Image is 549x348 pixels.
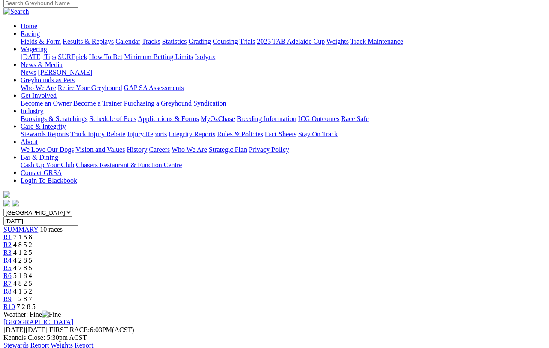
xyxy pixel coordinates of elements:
[21,38,546,45] div: Racing
[249,146,289,153] a: Privacy Policy
[21,115,87,122] a: Bookings & Scratchings
[189,38,211,45] a: Grading
[21,76,75,84] a: Greyhounds as Pets
[341,115,368,122] a: Race Safe
[21,154,58,161] a: Bar & Dining
[124,100,192,107] a: Purchasing a Greyhound
[21,107,43,115] a: Industry
[298,115,339,122] a: ICG Outcomes
[21,53,546,61] div: Wagering
[298,130,338,138] a: Stay On Track
[21,100,546,107] div: Get Involved
[12,200,19,207] img: twitter.svg
[3,191,10,198] img: logo-grsa-white.png
[350,38,403,45] a: Track Maintenance
[3,295,12,303] a: R9
[21,100,72,107] a: Become an Owner
[3,241,12,248] a: R2
[13,280,32,287] span: 4 8 2 5
[21,123,66,130] a: Care & Integrity
[265,130,296,138] a: Fact Sheets
[169,130,215,138] a: Integrity Reports
[21,30,40,37] a: Racing
[193,100,226,107] a: Syndication
[70,130,125,138] a: Track Injury Rebate
[149,146,170,153] a: Careers
[58,84,122,91] a: Retire Your Greyhound
[3,8,29,15] img: Search
[13,257,32,264] span: 4 2 8 5
[21,138,38,145] a: About
[21,177,77,184] a: Login To Blackbook
[40,226,63,233] span: 10 races
[124,84,184,91] a: GAP SA Assessments
[3,233,12,241] a: R1
[3,311,61,318] span: Weather: Fine
[142,38,160,45] a: Tracks
[237,115,296,122] a: Breeding Information
[42,311,61,318] img: Fine
[209,146,247,153] a: Strategic Plan
[3,217,79,226] input: Select date
[3,264,12,272] a: R5
[17,303,36,310] span: 7 2 8 5
[21,161,546,169] div: Bar & Dining
[21,45,47,53] a: Wagering
[13,264,32,272] span: 4 7 8 5
[3,249,12,256] a: R3
[13,295,32,303] span: 1 2 8 7
[127,130,167,138] a: Injury Reports
[21,84,546,92] div: Greyhounds as Pets
[21,115,546,123] div: Industry
[21,69,546,76] div: News & Media
[127,146,147,153] a: History
[75,146,125,153] a: Vision and Values
[3,280,12,287] a: R7
[21,130,69,138] a: Stewards Reports
[58,53,87,61] a: SUREpick
[21,84,56,91] a: Who We Are
[13,233,32,241] span: 7 1 5 8
[3,287,12,295] a: R8
[21,146,546,154] div: About
[21,53,56,61] a: [DATE] Tips
[3,226,38,233] a: SUMMARY
[21,61,63,68] a: News & Media
[89,115,136,122] a: Schedule of Fees
[3,272,12,279] a: R6
[217,130,263,138] a: Rules & Policies
[13,287,32,295] span: 4 1 5 2
[49,326,134,333] span: 6:03PM(ACST)
[38,69,92,76] a: [PERSON_NAME]
[13,249,32,256] span: 4 1 2 5
[162,38,187,45] a: Statistics
[115,38,140,45] a: Calendar
[21,130,546,138] div: Care & Integrity
[21,22,37,30] a: Home
[21,38,61,45] a: Fields & Form
[3,257,12,264] a: R4
[3,334,546,342] div: Kennels Close: 5:30pm ACST
[3,326,26,333] span: [DATE]
[49,326,90,333] span: FIRST RACE:
[172,146,207,153] a: Who We Are
[257,38,325,45] a: 2025 TAB Adelaide Cup
[13,272,32,279] span: 5 1 8 4
[201,115,235,122] a: MyOzChase
[3,326,48,333] span: [DATE]
[76,161,182,169] a: Chasers Restaurant & Function Centre
[21,146,74,153] a: We Love Our Dogs
[3,303,15,310] a: R10
[195,53,215,61] a: Isolynx
[138,115,199,122] a: Applications & Forms
[63,38,114,45] a: Results & Replays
